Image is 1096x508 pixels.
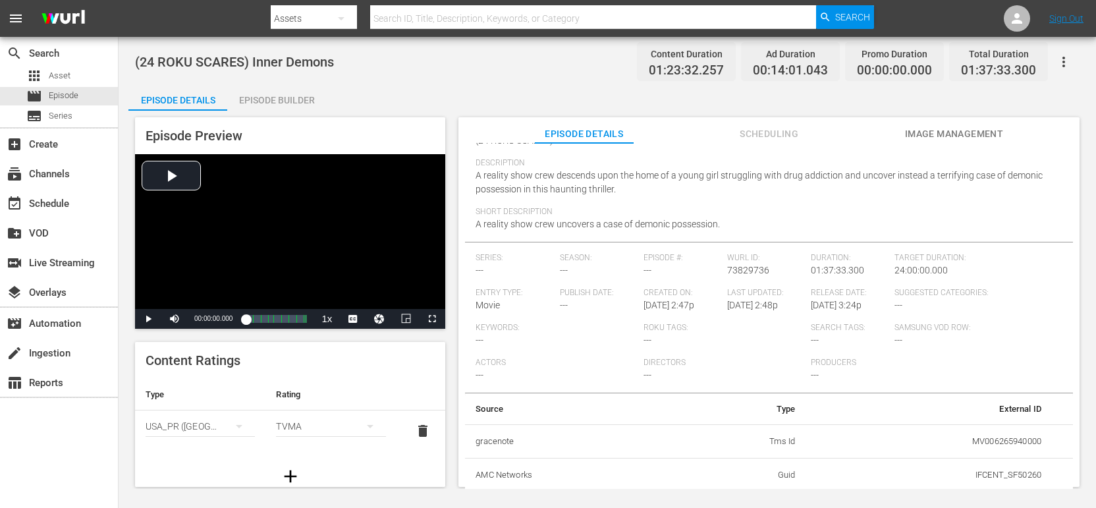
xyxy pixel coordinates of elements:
[811,323,888,333] span: Search Tags:
[7,375,22,391] span: Reports
[135,309,161,329] button: Play
[146,353,240,368] span: Content Ratings
[644,323,804,333] span: Roku Tags:
[811,358,972,368] span: Producers
[811,300,862,310] span: [DATE] 3:24p
[727,265,769,275] span: 73829736
[676,424,806,459] td: Tms Id
[7,136,22,152] span: Create
[465,393,1073,493] table: simple table
[644,358,804,368] span: Directors
[49,89,78,102] span: Episode
[753,45,828,63] div: Ad Duration
[476,288,553,298] span: Entry Type:
[476,335,483,345] span: ---
[811,288,888,298] span: Release Date:
[476,170,1043,194] span: A reality show crew descends upon the home of a young girl struggling with drug addiction and unc...
[894,323,972,333] span: Samsung VOD Row:
[476,158,1056,169] span: Description
[894,288,1055,298] span: Suggested Categories:
[227,84,326,111] button: Episode Builder
[393,309,419,329] button: Picture-in-Picture
[146,408,255,445] div: USA_PR ([GEOGRAPHIC_DATA] ([GEOGRAPHIC_DATA]))
[816,5,874,29] button: Search
[476,370,483,380] span: ---
[676,393,806,425] th: Type
[894,265,948,275] span: 24:00:00.000
[894,335,902,345] span: ---
[535,126,634,142] span: Episode Details
[26,108,42,124] span: Series
[128,84,227,116] div: Episode Details
[146,128,242,144] span: Episode Preview
[128,84,227,111] button: Episode Details
[135,54,334,70] span: (24 ROKU SCARES) Inner Demons
[476,265,483,275] span: ---
[476,300,500,310] span: Movie
[194,315,233,322] span: 00:00:00.000
[7,166,22,182] span: Channels
[753,63,828,78] span: 00:14:01.043
[811,370,819,380] span: ---
[857,63,932,78] span: 00:00:00.000
[676,459,806,493] td: Guid
[560,288,637,298] span: Publish Date:
[265,379,396,410] th: Rating
[7,45,22,61] span: Search
[476,219,720,229] span: A reality show crew uncovers a case of demonic possession.
[644,300,694,310] span: [DATE] 2:47p
[644,265,651,275] span: ---
[644,288,721,298] span: Created On:
[26,88,42,104] span: Episode
[7,225,22,241] span: VOD
[649,45,724,63] div: Content Duration
[227,84,326,116] div: Episode Builder
[806,459,1052,493] td: IFCENT_SF50260
[961,45,1036,63] div: Total Duration
[806,393,1052,425] th: External ID
[366,309,393,329] button: Jump To Time
[7,255,22,271] span: Live Streaming
[135,154,445,329] div: Video Player
[246,315,307,323] div: Progress Bar
[7,345,22,361] span: Ingestion
[811,253,888,264] span: Duration:
[811,335,819,345] span: ---
[7,285,22,300] span: Overlays
[894,253,1055,264] span: Target Duration:
[7,316,22,331] span: Automation
[161,309,188,329] button: Mute
[276,408,385,445] div: TVMA
[340,309,366,329] button: Captions
[649,63,724,78] span: 01:23:32.257
[476,358,636,368] span: Actors
[644,253,721,264] span: Episode #:
[835,5,870,29] span: Search
[727,253,804,264] span: Wurl ID:
[476,253,553,264] span: Series:
[560,253,637,264] span: Season:
[476,323,636,333] span: Keywords:
[32,3,95,34] img: ans4CAIJ8jUAAAAAAAAAAAAAAAAAAAAAAAAgQb4GAAAAAAAAAAAAAAAAAAAAAAAAJMjXAAAAAAAAAAAAAAAAAAAAAAAAgAT5G...
[7,196,22,212] span: Schedule
[811,265,864,275] span: 01:37:33.300
[49,69,70,82] span: Asset
[961,63,1036,78] span: 01:37:33.300
[26,68,42,84] span: Asset
[905,126,1004,142] span: Image Management
[644,370,651,380] span: ---
[415,423,431,439] span: delete
[857,45,932,63] div: Promo Duration
[720,126,819,142] span: Scheduling
[407,415,439,447] button: delete
[314,309,340,329] button: Playback Rate
[1049,13,1083,24] a: Sign Out
[8,11,24,26] span: menu
[476,207,1056,217] span: Short Description
[894,300,902,310] span: ---
[727,300,778,310] span: [DATE] 2:48p
[644,335,651,345] span: ---
[476,135,612,146] span: (24 ROKU SCARES) Inner Demons
[49,109,72,123] span: Series
[465,393,676,425] th: Source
